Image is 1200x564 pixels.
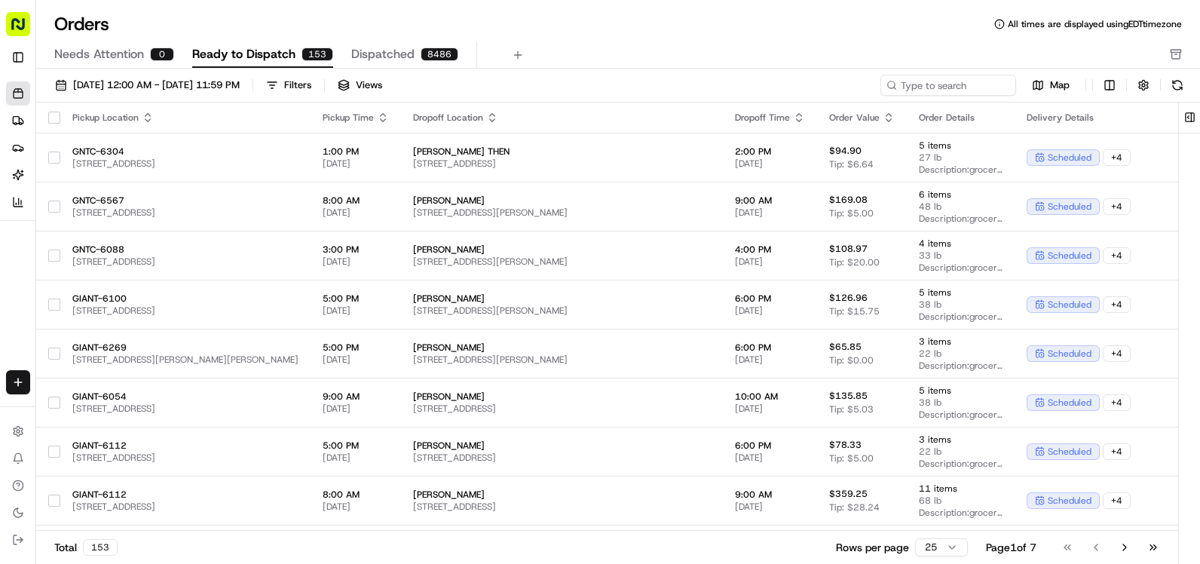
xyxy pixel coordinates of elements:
span: 9:00 AM [735,195,805,207]
span: 5:00 PM [323,440,389,452]
span: $108.97 [829,243,868,255]
span: 22 lb [919,348,1003,360]
div: Order Details [919,112,1003,124]
span: 6 items [919,189,1003,201]
span: 5 items [919,385,1003,397]
span: [PERSON_NAME] [413,244,711,256]
span: [STREET_ADDRESS] [72,256,298,268]
span: [PERSON_NAME] [413,391,711,403]
span: Dispatched [351,45,415,63]
div: 153 [83,539,118,556]
span: [STREET_ADDRESS][PERSON_NAME] [413,256,711,268]
span: 2:00 PM [735,146,805,158]
span: [DATE] [735,501,805,513]
span: [STREET_ADDRESS] [72,305,298,317]
button: Map [1022,76,1079,94]
span: [STREET_ADDRESS][PERSON_NAME] [413,207,711,219]
span: [STREET_ADDRESS] [413,158,711,170]
span: [DATE] [735,158,805,170]
span: 8:00 AM [323,489,389,501]
span: All times are displayed using EDT timezone [1008,18,1182,30]
span: [STREET_ADDRESS] [72,158,298,170]
span: [DATE] [735,452,805,464]
span: Description: grocery bags [919,360,1003,372]
div: + 4 [1103,198,1131,215]
span: GIANT-6054 [72,391,298,403]
div: Dropoff Location [413,112,711,124]
span: [DATE] [735,403,805,415]
span: 6:00 PM [735,342,805,354]
span: [STREET_ADDRESS] [413,403,711,415]
span: Ready to Dispatch [192,45,295,63]
div: Dropoff Time [735,112,805,124]
span: scheduled [1048,299,1091,311]
span: [PERSON_NAME] THEN [413,146,711,158]
span: GIANT-6112 [72,489,298,501]
span: Description: grocery bags [919,458,1003,470]
span: 4:00 PM [735,244,805,256]
span: [PERSON_NAME] [413,195,711,207]
span: Tip: $28.24 [829,501,880,513]
span: [PERSON_NAME] [413,293,711,305]
span: [DATE] [323,452,389,464]
button: Views [331,75,389,96]
span: 3 items [919,434,1003,446]
span: GIANT-6269 [72,342,298,354]
button: Filters [259,75,318,96]
div: + 4 [1103,247,1131,264]
button: [DATE] 12:00 AM - [DATE] 11:59 PM [48,75,246,96]
span: [DATE] [735,305,805,317]
span: scheduled [1048,446,1091,458]
span: [DATE] [735,256,805,268]
span: [DATE] [323,158,389,170]
span: 38 lb [919,397,1003,409]
span: [STREET_ADDRESS] [72,452,298,464]
span: Description: grocery bags [919,164,1003,176]
span: 48 lb [919,201,1003,213]
span: 22 lb [919,446,1003,458]
span: scheduled [1048,348,1091,360]
span: 68 lb [919,495,1003,507]
span: 38 lb [919,299,1003,311]
span: GIANT-6112 [72,440,298,452]
span: Map [1050,78,1070,92]
span: [STREET_ADDRESS] [72,207,298,219]
span: Description: grocery bags [919,409,1003,421]
span: GNTC-6088 [72,244,298,256]
span: Tip: $20.00 [829,256,880,268]
span: [PERSON_NAME] [413,440,711,452]
h1: Orders [54,12,109,36]
span: scheduled [1048,201,1091,213]
span: Tip: $15.75 [829,305,880,317]
span: [STREET_ADDRESS] [413,501,711,513]
span: [STREET_ADDRESS] [72,501,298,513]
span: [STREET_ADDRESS] [413,452,711,464]
span: GNTC-6304 [72,146,298,158]
span: $78.33 [829,439,862,451]
div: Pickup Time [323,112,389,124]
span: [DATE] [323,207,389,219]
span: 1:00 PM [323,146,389,158]
div: 8486 [421,48,458,61]
div: 0 [150,48,174,61]
input: Type to search [880,75,1016,96]
span: Tip: $5.03 [829,403,874,415]
span: [DATE] [323,305,389,317]
span: [PERSON_NAME] [413,342,711,354]
div: + 4 [1103,492,1131,509]
span: GNTC-6567 [72,195,298,207]
span: $94.90 [829,145,862,157]
span: $135.85 [829,390,868,402]
span: 5:00 PM [323,293,389,305]
span: [STREET_ADDRESS] [72,403,298,415]
div: Page 1 of 7 [986,540,1036,555]
p: Rows per page [836,540,909,555]
span: 3 items [919,336,1003,348]
span: 5:00 PM [323,342,389,354]
span: [DATE] 12:00 AM - [DATE] 11:59 PM [73,78,240,92]
span: Tip: $0.00 [829,354,874,366]
span: Tip: $6.64 [829,158,874,170]
span: [STREET_ADDRESS][PERSON_NAME][PERSON_NAME] [72,354,298,366]
span: scheduled [1048,495,1091,507]
span: 9:00 AM [323,391,389,403]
